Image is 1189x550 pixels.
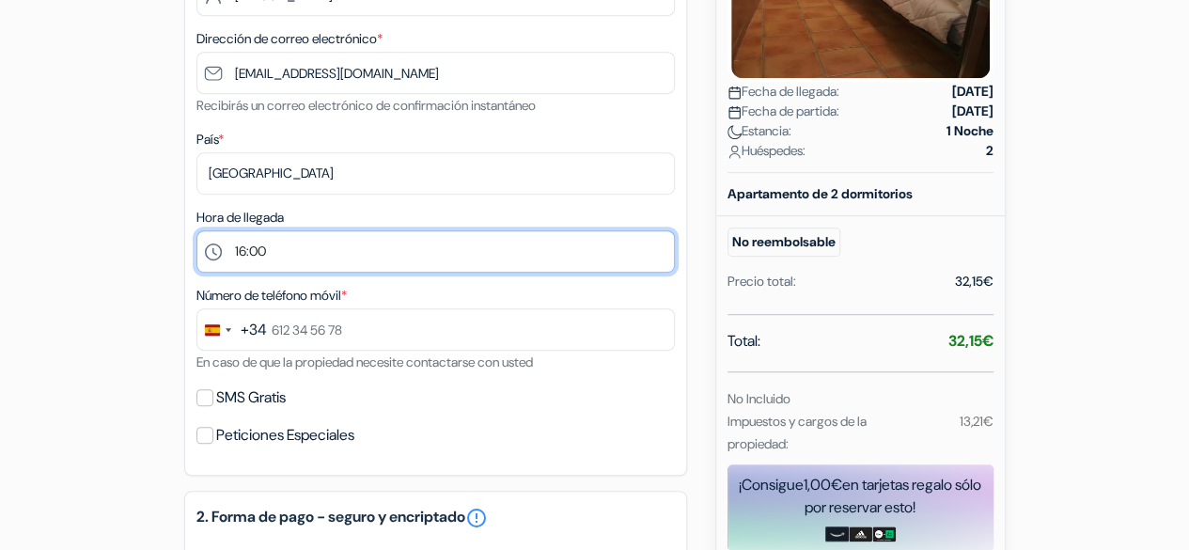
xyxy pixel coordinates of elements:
small: No Incluido [727,390,790,407]
span: Estancia: [727,121,791,141]
strong: 2 [986,141,993,161]
label: Peticiones Especiales [216,422,354,448]
label: Número de teléfono móvil [196,286,347,306]
div: ¡Consigue en tarjetas regalo sólo por reservar esto! [727,474,993,519]
span: Huéspedes: [727,141,806,161]
h5: 2. Forma de pago - seguro y encriptado [196,507,675,529]
button: Change country, selected Spain (+34) [197,309,267,350]
img: uber-uber-eats-card.png [872,526,896,542]
a: error_outline [465,507,488,529]
img: moon.svg [727,125,742,139]
img: user_icon.svg [727,145,742,159]
span: 1,00€ [804,475,842,495]
span: Fecha de partida: [727,102,839,121]
span: Fecha de llegada: [727,82,839,102]
input: Introduzca la dirección de correo electrónico [196,52,675,94]
img: calendar.svg [727,86,742,100]
small: Recibirás un correo electrónico de confirmación instantáneo [196,97,536,114]
strong: 32,15€ [948,331,993,351]
strong: [DATE] [952,82,993,102]
label: Dirección de correo electrónico [196,29,383,49]
strong: 1 Noche [947,121,993,141]
b: Apartamento de 2 dormitorios [727,185,913,202]
div: +34 [241,319,267,341]
div: 32,15€ [955,272,993,291]
small: 13,21€ [959,413,993,430]
img: adidas-card.png [849,526,872,542]
label: SMS Gratis [216,385,286,411]
div: Precio total: [727,272,796,291]
img: amazon-card-no-text.png [825,526,849,542]
input: 612 34 56 78 [196,308,675,351]
label: País [196,130,224,149]
small: No reembolsable [727,228,840,257]
small: En caso de que la propiedad necesite contactarse con usted [196,354,533,370]
span: Total: [727,330,760,353]
img: calendar.svg [727,105,742,119]
label: Hora de llegada [196,208,284,228]
small: Impuestos y cargos de la propiedad: [727,413,867,452]
strong: [DATE] [952,102,993,121]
